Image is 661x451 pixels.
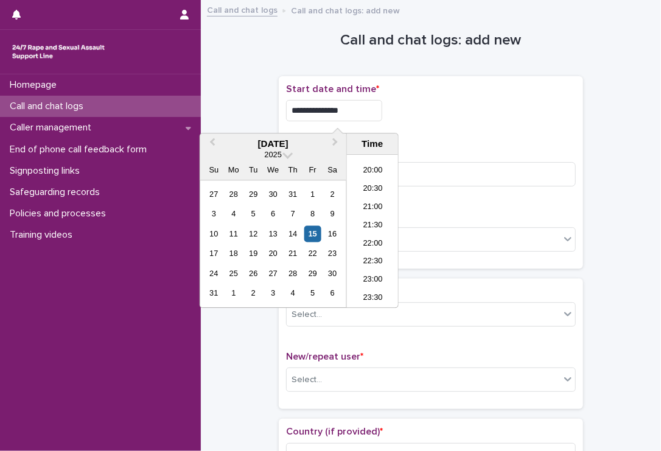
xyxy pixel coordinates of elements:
div: Choose Sunday, August 10th, 2025 [206,225,222,242]
button: Previous Month [201,135,221,154]
div: Su [206,162,222,179]
h1: Call and chat logs: add new [279,32,583,49]
div: Choose Sunday, August 31st, 2025 [206,285,222,302]
span: Country (if provided) [286,427,383,436]
li: 20:00 [347,162,399,180]
p: Training videos [5,229,82,241]
div: Choose Wednesday, August 13th, 2025 [265,225,281,242]
div: Choose Saturday, August 2nd, 2025 [324,186,341,202]
div: Choose Friday, August 1st, 2025 [304,186,321,202]
div: Select... [292,374,322,386]
p: Call and chat logs [5,101,93,112]
div: Choose Friday, August 8th, 2025 [304,206,321,222]
div: We [265,162,281,179]
p: Safeguarding records [5,186,110,198]
div: Choose Sunday, August 24th, 2025 [206,265,222,282]
div: Choose Monday, August 18th, 2025 [225,246,242,262]
div: Fr [304,162,321,179]
li: 20:30 [347,180,399,199]
div: Choose Sunday, August 17th, 2025 [206,246,222,262]
div: Choose Tuesday, July 29th, 2025 [245,186,262,202]
div: Sa [324,162,341,179]
li: 22:00 [347,235,399,254]
div: Choose Thursday, August 7th, 2025 [285,206,301,222]
div: Choose Monday, August 4th, 2025 [225,206,242,222]
div: Choose Wednesday, August 20th, 2025 [265,246,281,262]
img: rhQMoQhaT3yELyF149Cw [10,40,107,64]
li: 23:00 [347,272,399,290]
div: Choose Monday, August 11th, 2025 [225,225,242,242]
div: month 2025-08 [204,185,342,304]
div: [DATE] [200,138,346,149]
div: Choose Wednesday, September 3rd, 2025 [265,285,281,302]
div: Choose Wednesday, August 6th, 2025 [265,206,281,222]
div: Choose Saturday, August 23rd, 2025 [324,246,341,262]
p: Call and chat logs: add new [291,3,400,16]
div: Choose Saturday, August 9th, 2025 [324,206,341,222]
span: New/repeat user [286,352,363,361]
div: Mo [225,162,242,179]
div: Choose Sunday, July 27th, 2025 [206,186,222,202]
div: Choose Thursday, August 28th, 2025 [285,265,301,282]
div: Choose Thursday, August 21st, 2025 [285,246,301,262]
div: Choose Saturday, August 16th, 2025 [324,225,341,242]
div: Choose Monday, September 1st, 2025 [225,285,242,302]
li: 21:00 [347,199,399,217]
div: Choose Monday, July 28th, 2025 [225,186,242,202]
button: Next Month [327,135,346,154]
div: Choose Tuesday, September 2nd, 2025 [245,285,262,302]
div: Choose Saturday, August 30th, 2025 [324,265,341,282]
div: Choose Friday, September 5th, 2025 [304,285,321,302]
li: 23:30 [347,290,399,308]
span: Start date and time [286,84,379,94]
li: 21:30 [347,217,399,235]
div: Choose Friday, August 22nd, 2025 [304,246,321,262]
div: Choose Thursday, July 31st, 2025 [285,186,301,202]
span: 2025 [265,151,282,160]
div: Choose Tuesday, August 5th, 2025 [245,206,262,222]
div: Choose Friday, August 15th, 2025 [304,225,321,242]
div: Choose Wednesday, August 27th, 2025 [265,265,281,282]
div: Choose Tuesday, August 19th, 2025 [245,246,262,262]
div: Choose Tuesday, August 12th, 2025 [245,225,262,242]
p: End of phone call feedback form [5,144,156,155]
div: Choose Thursday, September 4th, 2025 [285,285,301,302]
div: Tu [245,162,262,179]
li: 22:30 [347,254,399,272]
p: Caller management [5,122,101,133]
div: Choose Saturday, September 6th, 2025 [324,285,341,302]
div: Choose Monday, August 25th, 2025 [225,265,242,282]
div: Choose Wednesday, July 30th, 2025 [265,186,281,202]
p: Policies and processes [5,208,116,219]
div: Choose Friday, August 29th, 2025 [304,265,321,282]
div: Choose Thursday, August 14th, 2025 [285,225,301,242]
div: Select... [292,308,322,321]
p: Signposting links [5,165,89,177]
p: Homepage [5,79,66,91]
div: Th [285,162,301,179]
div: Choose Tuesday, August 26th, 2025 [245,265,262,282]
div: Time [350,138,395,149]
a: Call and chat logs [207,2,278,16]
div: Choose Sunday, August 3rd, 2025 [206,206,222,222]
